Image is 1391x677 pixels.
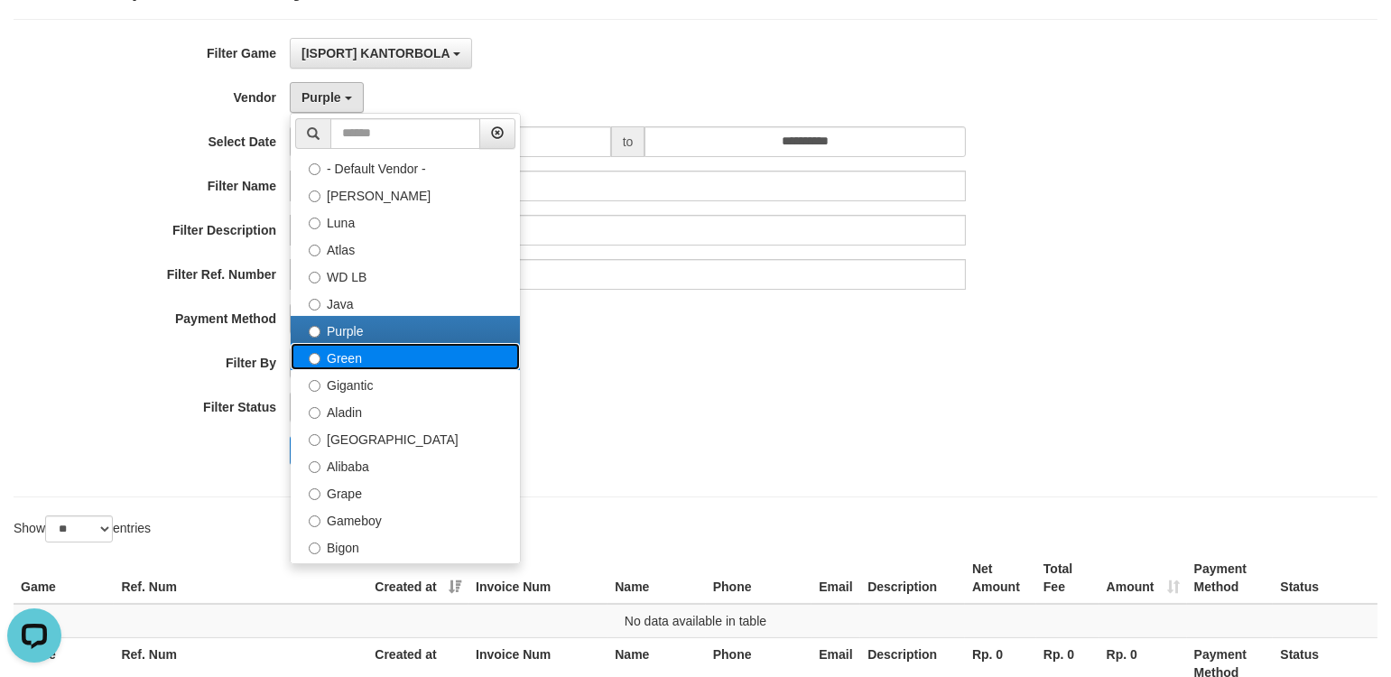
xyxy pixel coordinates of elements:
[291,397,520,424] label: Aladin
[291,235,520,262] label: Atlas
[1273,552,1377,604] th: Status
[290,82,363,113] button: Purple
[291,505,520,533] label: Gameboy
[309,163,320,175] input: - Default Vendor -
[291,533,520,560] label: Bigon
[7,7,61,61] button: Open LiveChat chat widget
[309,272,320,283] input: WD LB
[45,515,113,543] select: Showentries
[14,515,151,543] label: Show entries
[309,434,320,446] input: [GEOGRAPHIC_DATA]
[301,46,450,60] span: [ISPORT] KANTORBOLA
[309,407,320,419] input: Aladin
[309,543,320,554] input: Bigon
[291,451,520,478] label: Alibaba
[965,552,1036,604] th: Net Amount
[309,488,320,500] input: Grape
[309,515,320,527] input: Gameboy
[309,245,320,256] input: Atlas
[607,552,706,604] th: Name
[309,299,320,311] input: Java
[309,218,320,229] input: Luna
[309,326,320,338] input: Purple
[290,38,472,69] button: [ISPORT] KANTORBOLA
[114,552,367,604] th: Ref. Num
[468,552,607,604] th: Invoice Num
[291,181,520,208] label: [PERSON_NAME]
[291,153,520,181] label: - Default Vendor -
[811,552,860,604] th: Email
[291,289,520,316] label: Java
[309,461,320,473] input: Alibaba
[301,90,341,105] span: Purple
[14,604,1377,638] td: No data available in table
[1099,552,1187,604] th: Amount: activate to sort column ascending
[291,316,520,343] label: Purple
[367,552,468,604] th: Created at: activate to sort column ascending
[309,353,320,365] input: Green
[309,190,320,202] input: [PERSON_NAME]
[291,478,520,505] label: Grape
[611,126,645,157] span: to
[309,380,320,392] input: Gigantic
[14,552,114,604] th: Game
[1187,552,1274,604] th: Payment Method
[860,552,965,604] th: Description
[291,208,520,235] label: Luna
[291,560,520,587] label: Allstar
[291,343,520,370] label: Green
[1036,552,1099,604] th: Total Fee
[291,262,520,289] label: WD LB
[706,552,811,604] th: Phone
[291,370,520,397] label: Gigantic
[291,424,520,451] label: [GEOGRAPHIC_DATA]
